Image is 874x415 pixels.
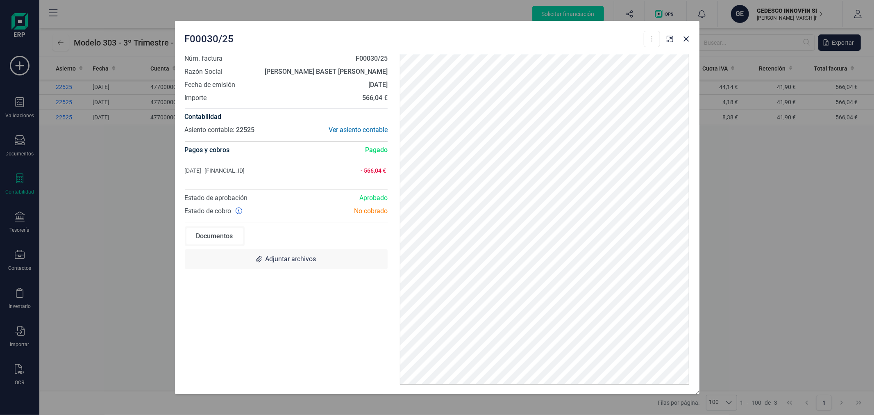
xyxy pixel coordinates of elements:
[265,68,388,75] strong: [PERSON_NAME] BASET [PERSON_NAME]
[286,206,394,216] div: No cobrado
[185,142,230,158] h4: Pagos y cobros
[205,166,245,175] span: [FINANCIAL_ID]
[185,194,248,202] span: Estado de aprobación
[265,254,316,264] span: Adjuntar archivos
[185,112,388,122] h4: Contabilidad
[185,206,232,216] span: Estado de cobro
[185,93,207,103] span: Importe
[185,67,223,77] span: Razón Social
[368,81,388,89] strong: [DATE]
[680,32,693,46] button: Close
[286,193,394,203] div: Aprobado
[185,126,235,134] span: Asiento contable:
[186,228,243,244] div: Documentos
[356,55,388,62] strong: F00030/25
[346,166,386,175] span: - 566,04 €
[185,80,236,90] span: Fecha de emisión
[362,94,388,102] strong: 566,04 €
[365,145,388,155] span: Pagado
[236,126,255,134] span: 22525
[185,249,388,269] div: Adjuntar archivos
[185,166,202,175] span: [DATE]
[286,125,388,135] div: Ver asiento contable
[185,54,223,64] span: Núm. factura
[185,32,234,46] span: F00030/25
